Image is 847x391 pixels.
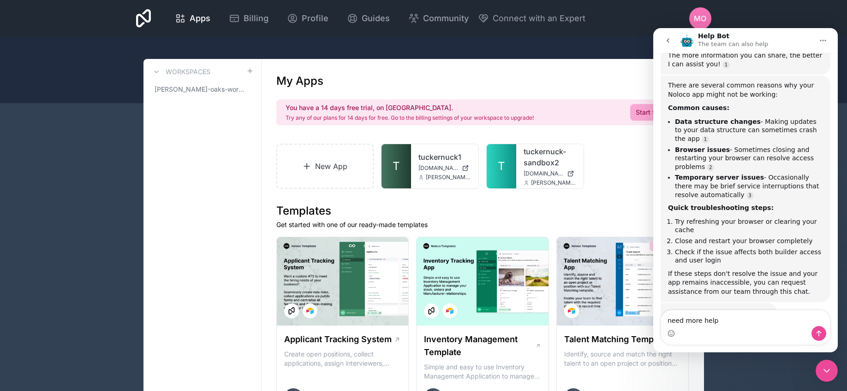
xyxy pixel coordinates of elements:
[286,103,534,112] h2: You have a 14 days free trial, on [GEOGRAPHIC_DATA].
[362,12,390,25] span: Guides
[306,307,314,315] img: Airtable Logo
[284,350,401,368] p: Create open positions, collect applications, assign interviewers, centralise candidate feedback a...
[221,8,276,29] a: Billing
[151,81,254,98] a: [PERSON_NAME]-oaks-workspace
[418,164,458,172] span: [DOMAIN_NAME]
[524,170,576,177] a: [DOMAIN_NAME]
[401,8,476,29] a: Community
[393,159,400,174] span: T
[487,144,516,188] a: T
[280,8,336,29] a: Profile
[426,174,471,181] span: [PERSON_NAME][EMAIL_ADDRESS][DOMAIN_NAME]
[568,307,575,315] img: Airtable Logo
[446,307,453,315] img: Airtable Logo
[276,74,323,88] h1: My Apps
[531,179,576,187] span: [PERSON_NAME][EMAIL_ADDRESS][DOMAIN_NAME]
[166,67,210,76] h3: Workspaces
[167,8,218,29] a: Apps
[694,13,706,24] span: MO
[418,164,471,172] a: [DOMAIN_NAME]
[286,114,534,122] p: Try any of our plans for 14 days for free. Go to the billing settings of your workspace to upgrade!
[424,333,535,359] h1: Inventory Management Template
[524,146,576,168] a: tuckernuck-sandbox2
[524,170,563,177] span: [DOMAIN_NAME]
[276,204,689,218] h1: Templates
[418,152,471,163] a: tuckernuck1
[284,333,392,346] h1: Applicant Tracking System
[630,104,684,121] a: Start free trial
[302,12,328,25] span: Profile
[816,360,838,382] iframe: Intercom live chat
[190,12,210,25] span: Apps
[423,12,469,25] span: Community
[564,350,681,368] p: Identify, source and match the right talent to an open project or position with our Talent Matchi...
[564,333,668,346] h1: Talent Matching Template
[340,8,397,29] a: Guides
[244,12,268,25] span: Billing
[382,144,411,188] a: T
[498,159,505,174] span: T
[493,12,585,25] span: Connect with an Expert
[276,220,689,229] p: Get started with one of our ready-made templates
[155,85,246,94] span: [PERSON_NAME]-oaks-workspace
[151,66,210,77] a: Workspaces
[424,362,541,381] p: Simple and easy to use Inventory Management Application to manage your stock, orders and Manufact...
[478,12,585,25] button: Connect with an Expert
[653,28,838,352] iframe: Intercom live chat
[276,144,374,189] a: New App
